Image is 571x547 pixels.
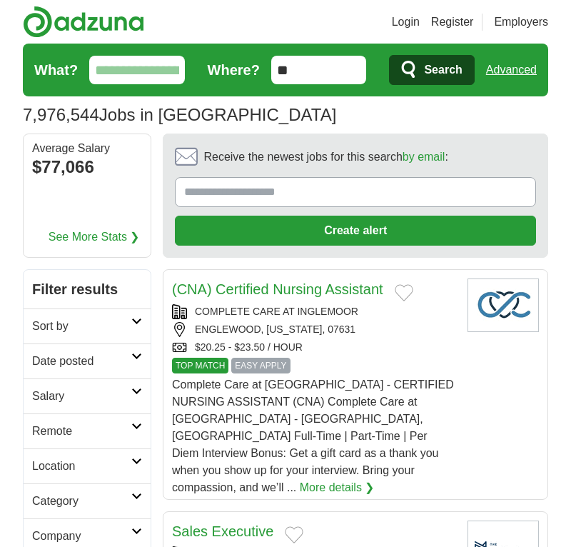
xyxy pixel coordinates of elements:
[285,526,303,543] button: Add to favorite jobs
[32,143,142,154] div: Average Salary
[172,378,454,493] span: Complete Care at [GEOGRAPHIC_DATA] - CERTIFIED NURSING ASSISTANT (CNA) Complete Care at [GEOGRAPH...
[32,423,131,440] h2: Remote
[300,479,375,496] a: More details ❯
[392,14,420,31] a: Login
[172,340,456,355] div: $20.25 - $23.50 / HOUR
[23,102,99,128] span: 7,976,544
[32,318,131,335] h2: Sort by
[175,216,536,246] button: Create alert
[395,284,413,301] button: Add to favorite jobs
[24,270,151,308] h2: Filter results
[49,229,140,246] a: See More Stats ❯
[172,358,228,373] span: TOP MATCH
[172,322,456,337] div: ENGLEWOOD, [US_STATE], 07631
[468,278,539,332] img: Company logo
[24,343,151,378] a: Date posted
[24,378,151,413] a: Salary
[486,56,537,84] a: Advanced
[32,353,131,370] h2: Date posted
[23,6,144,38] img: Adzuna logo
[24,448,151,483] a: Location
[172,523,273,539] a: Sales Executive
[172,281,383,297] a: (CNA) Certified Nursing Assistant
[231,358,290,373] span: EASY APPLY
[24,483,151,518] a: Category
[494,14,548,31] a: Employers
[172,304,456,319] div: COMPLETE CARE AT INGLEMOOR
[32,388,131,405] h2: Salary
[424,56,462,84] span: Search
[32,528,131,545] h2: Company
[403,151,445,163] a: by email
[32,458,131,475] h2: Location
[23,105,336,124] h1: Jobs in [GEOGRAPHIC_DATA]
[208,59,260,81] label: Where?
[431,14,474,31] a: Register
[32,493,131,510] h2: Category
[34,59,78,81] label: What?
[32,154,142,180] div: $77,066
[24,413,151,448] a: Remote
[389,55,474,85] button: Search
[203,149,448,166] span: Receive the newest jobs for this search :
[24,308,151,343] a: Sort by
